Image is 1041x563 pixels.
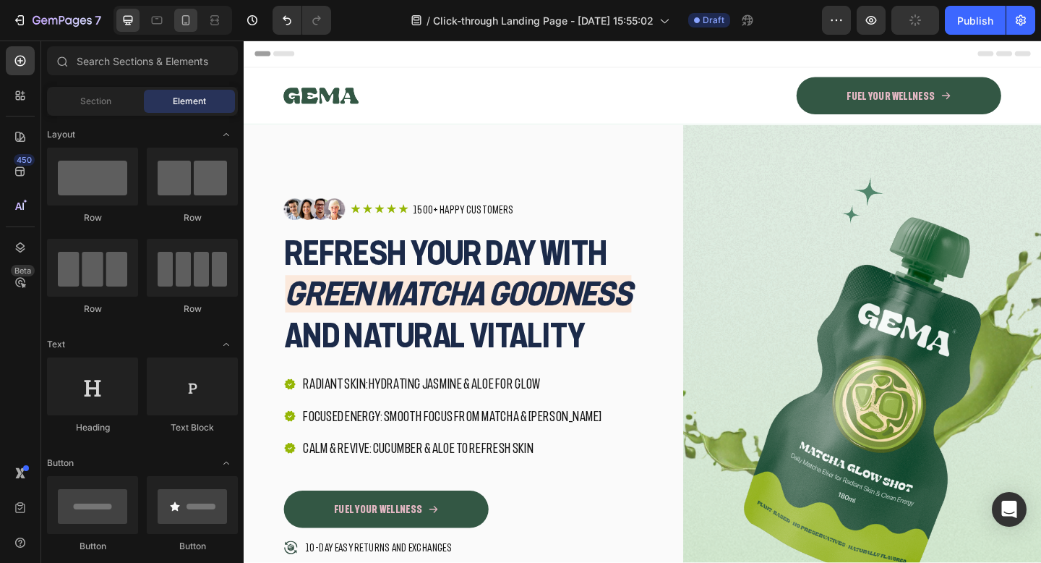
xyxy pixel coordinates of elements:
span: Button [47,457,74,470]
div: Row [47,302,138,316]
div: 450 [14,154,35,166]
span: / [427,13,430,28]
a: Fuel Your Wellness [43,490,266,530]
span: Toggle open [215,452,238,475]
span: Layout [47,128,75,141]
div: Text Block [147,421,238,434]
div: Beta [11,265,35,276]
div: Heading [47,421,138,434]
iframe: Design area [244,41,1041,563]
div: Row [47,211,138,224]
a: Fuel Your Wellness [601,40,824,80]
button: Publish [945,6,1006,35]
div: Button [147,540,238,553]
p: Fuel Your Wellness [656,53,753,68]
div: Undo/Redo [273,6,331,35]
div: Publish [957,13,993,28]
span: Toggle open [215,333,238,356]
div: Open Intercom Messenger [992,492,1027,527]
div: Button [47,540,138,553]
p: Fuel Your Wellness [98,503,194,518]
span: Text [47,338,65,351]
p: 1500+ Happy Customers [184,177,294,192]
p: Focused Energy: Smooth focus from matcha & [PERSON_NAME] [64,399,390,418]
p: 7 [95,12,101,29]
span: Section [80,95,111,108]
button: 7 [6,6,108,35]
div: Row [147,302,238,316]
input: Search Sections & Elements [47,46,238,75]
p: Radiant Skin: Hydrating jasmine & aloe for glow [64,365,390,384]
span: Draft [703,14,724,27]
span: Element [173,95,206,108]
p: Calm & Revive: Cucumber & aloe to refresh skin [64,434,390,453]
h2: Refresh your day with and natural vitality [43,207,433,345]
img: gempages_572965129692382433-62245c7f-53c1-499a-9656-83ab2f392410.png [43,172,110,195]
span: Toggle open [215,123,238,146]
p: 10-Day Easy Returns and Exchanges [67,544,226,559]
i: green matcha goodness [45,255,421,296]
span: Click-through Landing Page - [DATE] 15:55:02 [433,13,654,28]
div: Row [147,211,238,224]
